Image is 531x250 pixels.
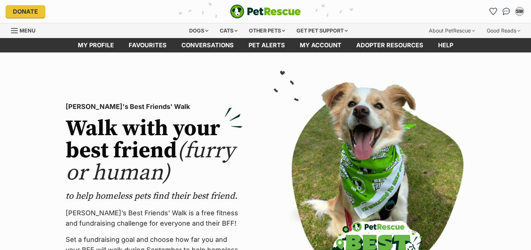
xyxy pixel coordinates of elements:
[70,38,121,52] a: My profile
[349,38,431,52] a: Adopter resources
[431,38,461,52] a: Help
[241,38,292,52] a: Pet alerts
[230,4,301,18] a: PetRescue
[503,8,510,15] img: chat-41dd97257d64d25036548639549fe6c8038ab92f7586957e7f3b1b290dea8141.svg
[424,23,480,38] div: About PetRescue
[66,118,243,184] h2: Walk with your best friend
[292,38,349,52] a: My account
[514,6,525,17] button: My account
[11,23,41,37] a: Menu
[487,6,499,17] a: Favourites
[500,6,512,17] a: Conversations
[184,23,214,38] div: Dogs
[516,8,523,15] div: SW
[482,23,525,38] div: Good Reads
[20,27,35,34] span: Menu
[291,23,353,38] div: Get pet support
[244,23,290,38] div: Other pets
[66,137,235,187] span: (furry or human)
[121,38,174,52] a: Favourites
[215,23,243,38] div: Cats
[174,38,241,52] a: conversations
[487,6,525,17] ul: Account quick links
[66,208,243,229] p: [PERSON_NAME]’s Best Friends' Walk is a free fitness and fundraising challenge for everyone and t...
[6,5,45,18] a: Donate
[66,102,243,112] p: [PERSON_NAME]'s Best Friends' Walk
[230,4,301,18] img: logo-e224e6f780fb5917bec1dbf3a21bbac754714ae5b6737aabdf751b685950b380.svg
[66,190,243,202] p: to help homeless pets find their best friend.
